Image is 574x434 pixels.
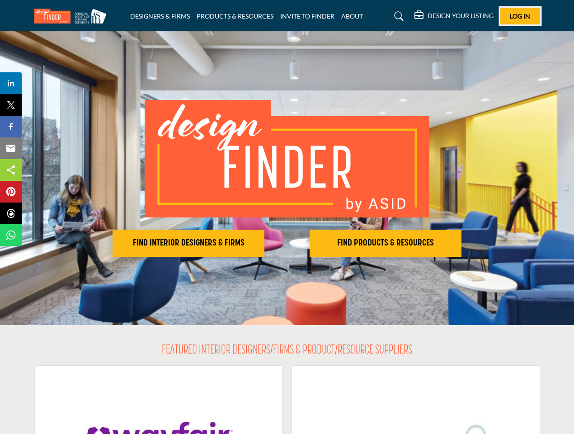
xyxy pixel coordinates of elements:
[500,8,540,24] button: Log In
[310,230,461,257] button: FIND PRODUCTS & RESOURCES
[34,9,111,24] img: Site Logo
[414,11,494,22] div: DESIGN YOUR LISTING
[115,238,262,249] h2: FIND INTERIOR DESIGNERS & FIRMS
[113,230,264,257] button: FIND INTERIOR DESIGNERS & FIRMS
[197,12,273,20] a: PRODUCTS & RESOURCES
[510,12,530,20] span: Log In
[162,343,412,359] h2: FEATURED INTERIOR DESIGNERS/FIRMS & PRODUCT/RESOURCE SUPPLIERS
[386,9,409,24] a: Search
[428,12,494,20] h5: DESIGN YOUR LISTING
[145,100,429,217] img: image
[280,12,334,20] a: INVITE TO FINDER
[341,12,363,20] a: ABOUT
[130,12,190,20] a: DESIGNERS & FIRMS
[312,238,459,249] h2: FIND PRODUCTS & RESOURCES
